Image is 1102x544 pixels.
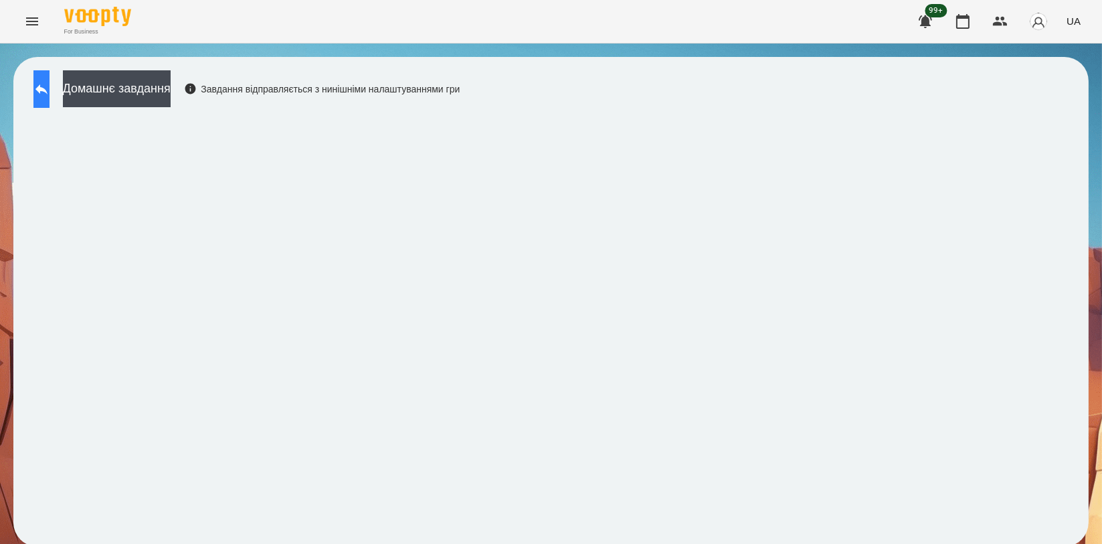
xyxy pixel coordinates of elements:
[63,70,171,107] button: Домашнє завдання
[64,7,131,26] img: Voopty Logo
[1029,12,1048,31] img: avatar_s.png
[1061,9,1086,33] button: UA
[64,27,131,36] span: For Business
[184,82,460,96] div: Завдання відправляється з нинішніми налаштуваннями гри
[16,5,48,38] button: Menu
[925,4,947,17] span: 99+
[1067,14,1081,28] span: UA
